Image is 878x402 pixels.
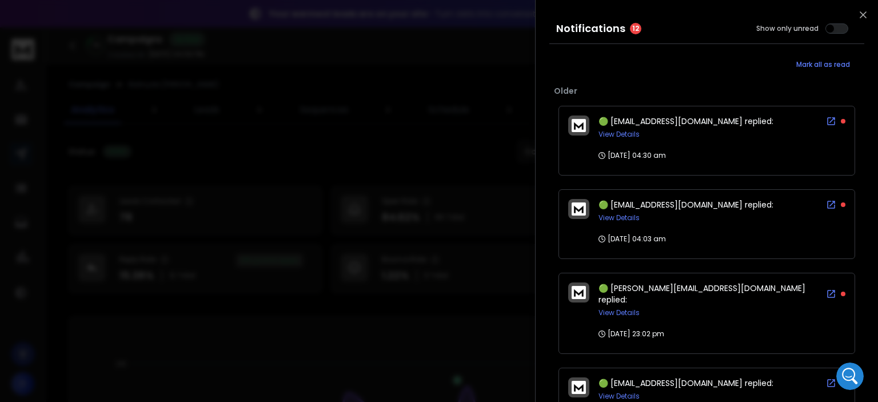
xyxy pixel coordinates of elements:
span: 12 [630,23,641,34]
label: Show only unread [756,24,819,33]
div: Dan says… [9,285,219,311]
button: View Details [598,130,640,139]
p: Active [55,14,78,26]
span: 🟢 [EMAIL_ADDRESS][DOMAIN_NAME] replied: [598,377,773,389]
img: logo [572,202,586,216]
img: Profile image for Lakshita [33,6,51,25]
button: Gif picker [36,314,45,323]
p: [DATE] 23:02 pm [598,329,664,339]
div: Hey [PERSON_NAME], the used variable is not in the correct format, the variable should not have s... [9,67,187,261]
div: [DATE] [9,269,219,285]
iframe: Intercom live chat [836,363,864,390]
div: Dan says… [9,33,219,67]
div: Did you check ? Its been 2 hours ? [63,33,219,58]
h3: Notifications [556,21,625,37]
button: Mark all as read [782,53,864,76]
div: Hey {{firstName | there}}, [92,285,219,310]
img: logo [572,286,586,299]
img: logo [572,381,586,394]
span: 🟢 [PERSON_NAME][EMAIL_ADDRESS][DOMAIN_NAME] replied: [598,282,805,305]
span: Mark all as read [796,60,850,69]
button: Home [199,5,221,26]
button: View Details [598,308,640,317]
button: Emoji picker [18,314,27,323]
p: [DATE] 04:03 am [598,234,666,244]
button: View Details [598,392,640,401]
img: logo [572,119,586,132]
textarea: Message… [10,290,219,309]
span: 🟢 [EMAIL_ADDRESS][DOMAIN_NAME] replied: [598,199,773,210]
p: Older [554,85,860,97]
div: Lakshita says… [9,67,219,270]
button: Upload attachment [54,314,63,323]
div: Hey [PERSON_NAME], the used variable is not in the correct format, the variable should not have s... [18,74,178,164]
button: go back [7,5,29,26]
div: Did you check ? Its been 2 hours ? [73,39,210,51]
h1: [PERSON_NAME] [55,6,130,14]
button: Send a message… [196,309,214,328]
span: 🟢 [EMAIL_ADDRESS][DOMAIN_NAME] replied: [598,116,773,127]
button: View Details [598,213,640,222]
p: [DATE] 04:30 am [598,151,666,160]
